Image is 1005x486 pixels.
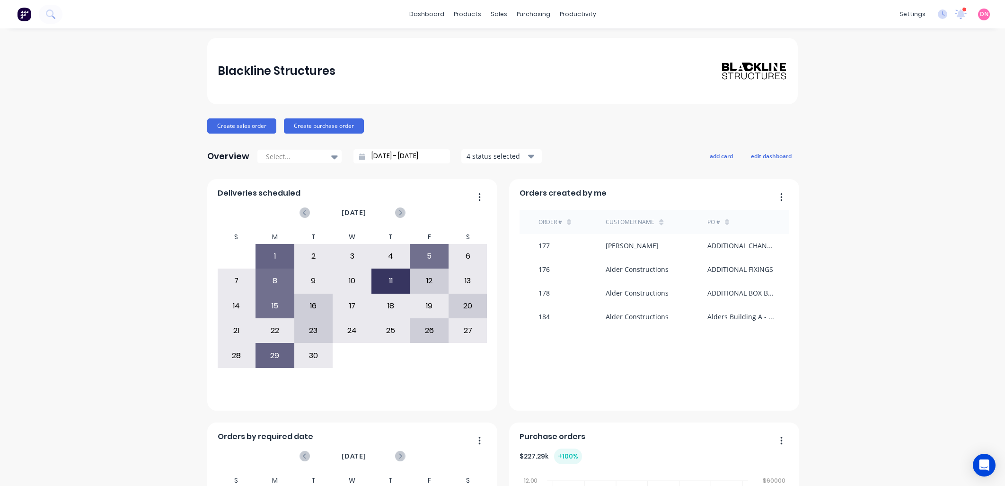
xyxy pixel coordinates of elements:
div: 15 [256,294,294,318]
div: S [217,230,256,244]
a: dashboard [405,7,449,21]
div: 184 [538,312,550,322]
div: purchasing [512,7,555,21]
div: 176 [538,264,550,274]
div: S [449,230,487,244]
div: ADDITIONAL CHANNELS, TOP CHORD, REWORK JOISTS [707,241,775,251]
div: Alder Constructions [606,264,669,274]
div: 19 [410,294,448,318]
img: Factory [17,7,31,21]
div: 4 [372,244,410,268]
div: Open Intercom Messenger [973,454,996,477]
img: Blackline Structures [721,62,787,81]
div: $ 227.29k [520,449,582,464]
div: Order # [538,218,562,226]
div: 7 [218,269,256,293]
div: sales [486,7,512,21]
div: 10 [333,269,371,293]
div: 28 [218,343,256,367]
div: 13 [449,269,487,293]
div: 17 [333,294,371,318]
div: ADDITIONAL FIXINGS [707,264,773,274]
div: 5 [410,244,448,268]
span: DN [980,10,988,18]
tspan: $60000 [763,477,785,485]
div: + 100 % [554,449,582,464]
div: 25 [372,319,410,342]
div: 178 [538,288,550,298]
div: 1 [256,244,294,268]
div: 29 [256,343,294,367]
div: [PERSON_NAME] [606,241,659,251]
div: W [333,230,371,244]
div: 9 [295,269,333,293]
div: Alder Constructions [606,288,669,298]
div: Alder Constructions [606,312,669,322]
span: [DATE] [342,451,366,461]
div: Customer Name [606,218,654,226]
button: Create purchase order [284,118,364,134]
div: T [371,230,410,244]
span: Purchase orders [520,431,585,442]
div: ADDITIONAL BOX BEAMS - ROOF RAISING SYSTEM [707,288,775,298]
span: Deliveries scheduled [218,188,300,199]
div: Overview [207,147,249,166]
button: edit dashboard [745,150,798,162]
div: 26 [410,319,448,342]
div: M [256,230,294,244]
div: 30 [295,343,333,367]
div: 18 [372,294,410,318]
div: productivity [555,7,601,21]
div: 24 [333,319,371,342]
button: 4 status selected [461,149,542,163]
div: 22 [256,319,294,342]
div: 4 status selected [467,151,526,161]
div: Blackline Structures [218,62,335,81]
button: add card [704,150,739,162]
span: Orders by required date [218,431,313,442]
button: Create sales order [207,118,276,134]
div: T [294,230,333,244]
div: 20 [449,294,487,318]
div: 2 [295,244,333,268]
div: 11 [372,269,410,293]
div: PO # [707,218,720,226]
div: settings [895,7,930,21]
span: Orders created by me [520,188,607,199]
div: 23 [295,319,333,342]
div: F [410,230,449,244]
div: 177 [538,241,550,251]
div: products [449,7,486,21]
div: 6 [449,244,487,268]
div: 16 [295,294,333,318]
div: 27 [449,319,487,342]
div: 3 [333,244,371,268]
tspan: 12.00 [523,477,538,485]
div: Alders Building A - Blended Roof [707,312,775,322]
div: 8 [256,269,294,293]
div: 14 [218,294,256,318]
div: 21 [218,319,256,342]
span: [DATE] [342,207,366,218]
div: 12 [410,269,448,293]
